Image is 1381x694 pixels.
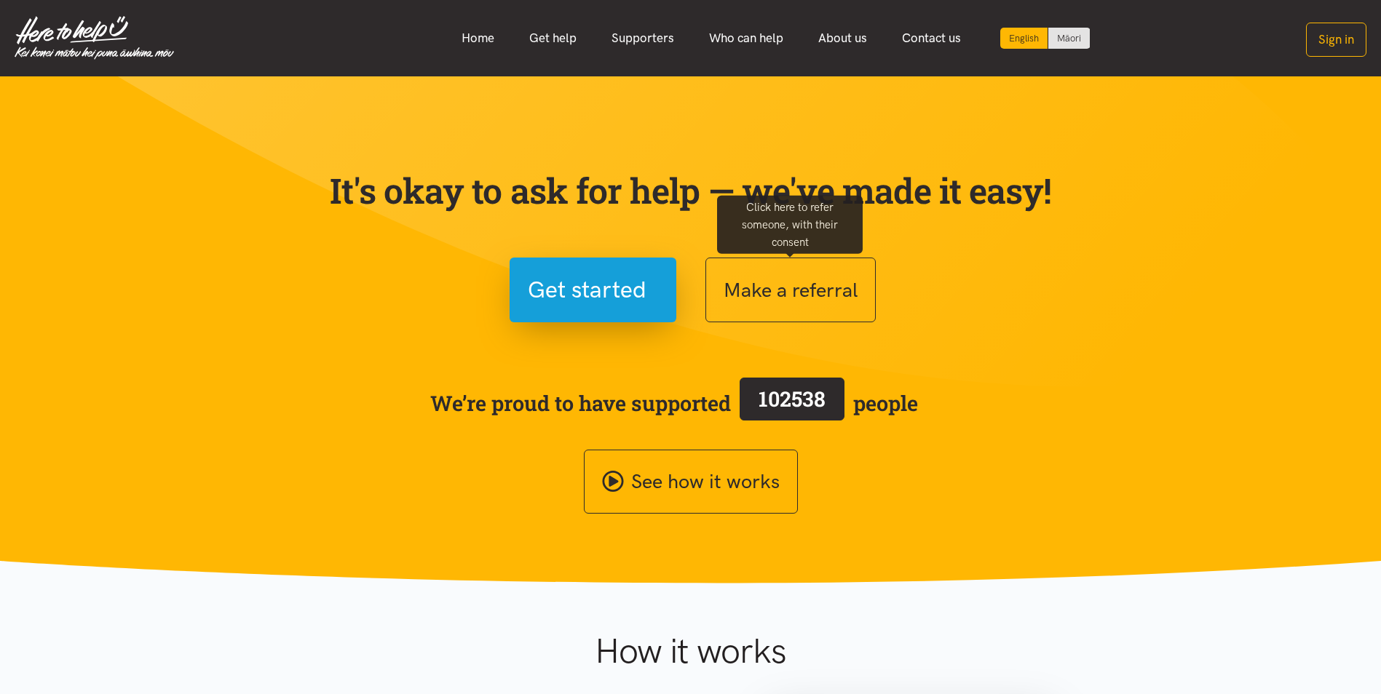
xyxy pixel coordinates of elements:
[444,23,512,54] a: Home
[1000,28,1048,49] div: Current language
[717,195,863,253] div: Click here to refer someone, with their consent
[759,385,826,412] span: 102538
[731,375,853,431] a: 102538
[692,23,801,54] a: Who can help
[1000,28,1091,49] div: Language toggle
[801,23,885,54] a: About us
[528,271,646,308] span: Get started
[327,169,1055,212] p: It's okay to ask for help — we've made it easy!
[594,23,692,54] a: Supporters
[430,375,918,431] span: We’re proud to have supported people
[1048,28,1090,49] a: Switch to Te Reo Māori
[15,16,174,60] img: Home
[885,23,978,54] a: Contact us
[705,258,876,322] button: Make a referral
[1306,23,1366,57] button: Sign in
[584,450,798,514] a: See how it works
[510,258,676,322] button: Get started
[453,630,928,672] h1: How it works
[512,23,594,54] a: Get help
